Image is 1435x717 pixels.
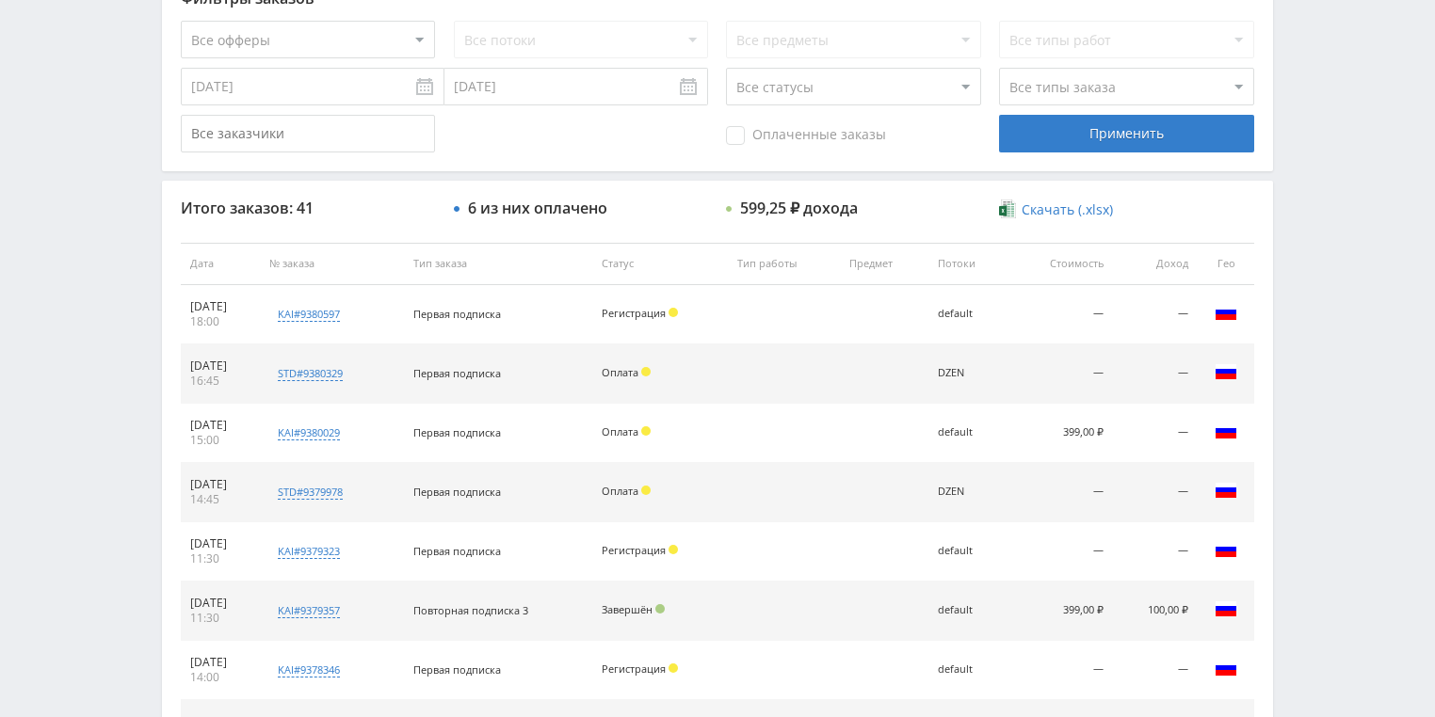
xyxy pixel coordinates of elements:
[641,486,651,495] span: Холд
[181,115,435,152] input: Все заказчики
[999,199,1015,218] img: xlsx
[1009,285,1113,344] td: —
[278,485,343,500] div: std#9379978
[938,604,1000,616] div: default
[278,425,340,440] div: kai#9380029
[1113,641,1198,700] td: —
[728,243,840,285] th: Тип работы
[278,366,343,381] div: std#9380329
[840,243,928,285] th: Предмет
[999,115,1253,152] div: Применить
[468,199,607,216] div: 6 из них оплачено
[278,544,340,559] div: kai#9379323
[602,365,638,379] span: Оплата
[190,299,250,314] div: [DATE]
[413,366,501,380] span: Первая подписка
[190,596,250,611] div: [DATE]
[669,663,678,673] span: Холд
[1009,404,1113,463] td: 399,00 ₽
[602,543,666,557] span: Регистрация
[938,367,1000,379] div: DZEN
[938,663,1000,676] div: default
[1113,404,1198,463] td: —
[190,358,250,374] div: [DATE]
[190,374,250,389] div: 16:45
[938,545,1000,557] div: default
[602,661,666,676] span: Регистрация
[602,424,638,438] span: Оплата
[413,425,501,439] span: Первая подписка
[1113,463,1198,522] td: —
[1009,463,1113,522] td: —
[641,367,651,376] span: Холд
[190,670,250,685] div: 14:00
[190,314,250,329] div: 18:00
[592,243,728,285] th: Статус
[413,307,501,321] span: Первая подписка
[1215,597,1237,620] img: rus.png
[190,433,250,448] div: 15:00
[938,426,1000,438] div: default
[190,536,250,551] div: [DATE]
[1113,285,1198,344] td: —
[602,602,653,616] span: Завершён
[404,243,592,285] th: Тип заказа
[1198,243,1254,285] th: Гео
[413,662,501,677] span: Первая подписка
[669,308,678,317] span: Холд
[1215,479,1237,502] img: rus.png
[1215,538,1237,561] img: rus.png
[278,307,340,322] div: kai#9380597
[740,199,858,216] div: 599,25 ₽ дохода
[1113,243,1198,285] th: Доход
[278,603,340,618] div: kai#9379357
[413,485,501,499] span: Первая подписка
[726,126,886,145] span: Оплаченные заказы
[260,243,404,285] th: № заказа
[1215,657,1237,679] img: rus.png
[938,486,1000,498] div: DZEN
[1215,301,1237,324] img: rus.png
[602,484,638,498] span: Оплата
[938,308,1000,320] div: default
[641,426,651,436] span: Холд
[928,243,1009,285] th: Потоки
[669,545,678,554] span: Холд
[1009,522,1113,582] td: —
[190,492,250,507] div: 14:45
[181,199,435,216] div: Итого заказов: 41
[278,662,340,677] div: kai#9378346
[1113,582,1198,641] td: 100,00 ₽
[655,604,665,613] span: Подтвержден
[1009,582,1113,641] td: 399,00 ₽
[1113,344,1198,404] td: —
[190,477,250,492] div: [DATE]
[1009,243,1113,285] th: Стоимость
[1009,641,1113,700] td: —
[413,603,528,617] span: Повторная подписка 3
[999,200,1112,219] a: Скачать (.xlsx)
[413,544,501,558] span: Первая подписка
[190,655,250,670] div: [DATE]
[1009,344,1113,404] td: —
[190,611,250,626] div: 11:30
[190,418,250,433] div: [DATE]
[1215,360,1237,383] img: rus.png
[190,551,250,566] div: 11:30
[1022,202,1113,217] span: Скачать (.xlsx)
[181,243,260,285] th: Дата
[1113,522,1198,582] td: —
[602,306,666,320] span: Регистрация
[1215,420,1237,442] img: rus.png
